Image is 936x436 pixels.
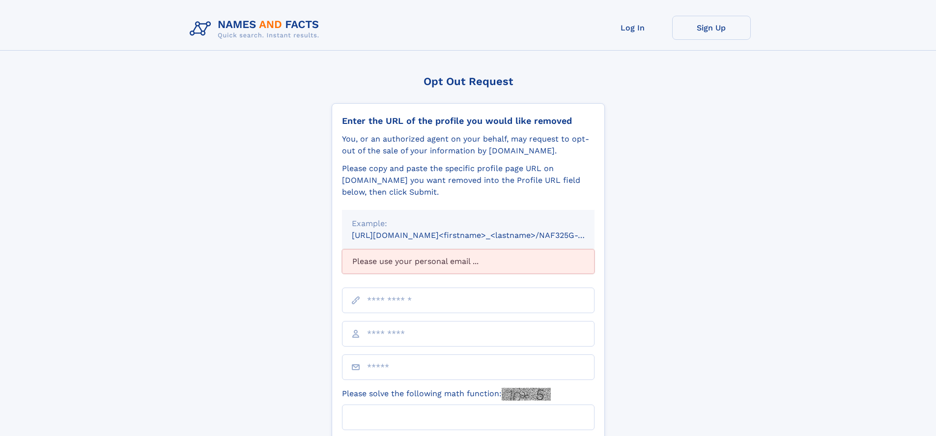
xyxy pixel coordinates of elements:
div: You, or an authorized agent on your behalf, may request to opt-out of the sale of your informatio... [342,133,595,157]
label: Please solve the following math function: [342,388,551,401]
div: Please use your personal email ... [342,249,595,274]
div: Example: [352,218,585,230]
a: Log In [594,16,672,40]
div: Opt Out Request [332,75,605,87]
small: [URL][DOMAIN_NAME]<firstname>_<lastname>/NAF325G-xxxxxxxx [352,231,613,240]
div: Please copy and paste the specific profile page URL on [DOMAIN_NAME] you want removed into the Pr... [342,163,595,198]
img: Logo Names and Facts [186,16,327,42]
div: Enter the URL of the profile you would like removed [342,116,595,126]
a: Sign Up [672,16,751,40]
